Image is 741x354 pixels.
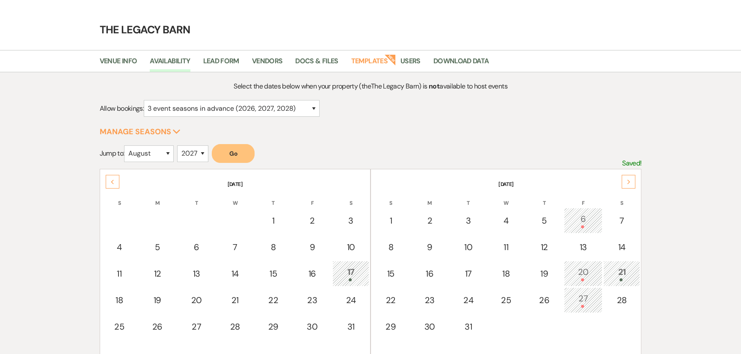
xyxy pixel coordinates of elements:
div: 2 [298,214,327,227]
th: M [139,189,176,207]
div: 28 [221,320,249,333]
div: 1 [259,214,287,227]
div: 16 [298,267,327,280]
th: F [564,189,602,207]
div: 13 [569,241,598,254]
div: 17 [454,267,482,280]
div: 10 [454,241,482,254]
th: S [372,189,409,207]
div: 8 [259,241,287,254]
div: 14 [221,267,249,280]
span: Jump to: [100,149,124,158]
div: 30 [415,320,444,333]
div: 23 [415,294,444,307]
a: Templates [351,56,388,72]
th: W [216,189,253,207]
div: 3 [454,214,482,227]
th: S [603,189,640,207]
div: 30 [298,320,327,333]
div: 6 [182,241,211,254]
div: 9 [298,241,327,254]
th: F [293,189,332,207]
div: 16 [415,267,444,280]
th: M [410,189,449,207]
div: 15 [376,267,405,280]
div: 19 [143,294,172,307]
div: 7 [608,214,635,227]
div: 5 [530,214,558,227]
div: 24 [454,294,482,307]
th: [DATE] [101,170,369,188]
div: 31 [337,320,365,333]
div: 27 [569,292,598,308]
div: 21 [608,265,635,281]
button: Manage Seasons [100,128,181,136]
div: 15 [259,267,287,280]
th: T [254,189,292,207]
div: 4 [106,241,133,254]
p: Select the dates below when your property (the The Legacy Barn ) is available to host events [167,81,574,92]
div: 7 [221,241,249,254]
a: Lead Form [203,56,239,72]
a: Vendors [252,56,283,72]
th: S [332,189,369,207]
div: 27 [182,320,211,333]
div: 11 [106,267,133,280]
a: Venue Info [100,56,137,72]
strong: New [384,53,396,65]
p: Saved! [622,158,641,169]
div: 23 [298,294,327,307]
div: 18 [106,294,133,307]
div: 2 [415,214,444,227]
span: Allow bookings: [100,104,144,113]
div: 21 [221,294,249,307]
div: 20 [182,294,211,307]
div: 29 [259,320,287,333]
div: 25 [492,294,520,307]
div: 20 [569,265,598,281]
div: 26 [530,294,558,307]
div: 10 [337,241,365,254]
div: 22 [376,294,405,307]
div: 5 [143,241,172,254]
div: 18 [492,267,520,280]
th: T [525,189,563,207]
div: 24 [337,294,365,307]
div: 31 [454,320,482,333]
div: 8 [376,241,405,254]
div: 28 [608,294,635,307]
div: 13 [182,267,211,280]
th: T [450,189,486,207]
div: 6 [569,212,598,228]
div: 29 [376,320,405,333]
a: Users [400,56,421,72]
th: [DATE] [372,170,640,188]
strong: not [429,82,439,91]
div: 12 [530,241,558,254]
div: 1 [376,214,405,227]
th: W [488,189,525,207]
div: 12 [143,267,172,280]
a: Download Data [433,56,489,72]
div: 17 [337,265,365,281]
a: Availability [150,56,190,72]
div: 11 [492,241,520,254]
div: 3 [337,214,365,227]
th: T [177,189,216,207]
th: S [101,189,138,207]
div: 19 [530,267,558,280]
a: Docs & Files [295,56,338,72]
div: 26 [143,320,172,333]
div: 9 [415,241,444,254]
h4: The Legacy Barn [62,22,679,37]
div: 22 [259,294,287,307]
div: 14 [608,241,635,254]
button: Go [212,144,255,163]
div: 4 [492,214,520,227]
div: 25 [106,320,133,333]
